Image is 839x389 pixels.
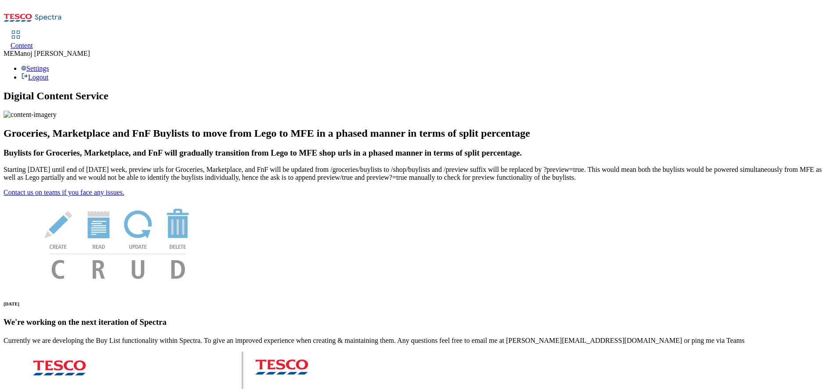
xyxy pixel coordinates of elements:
a: Contact us on teams if you face any issues. [4,189,124,196]
img: News Image [4,196,232,288]
img: content-imagery [4,111,57,119]
p: Starting [DATE] until end of [DATE] week, preview urls for Groceries, Marketplace, and FnF will b... [4,166,835,182]
a: Logout [21,73,48,81]
span: ME [4,50,14,57]
span: Content [11,42,33,49]
a: Content [11,31,33,50]
h3: We're working on the next iteration of Spectra [4,317,835,327]
h1: Digital Content Service [4,90,835,102]
p: Currently we are developing the Buy List functionality within Spectra. To give an improved experi... [4,337,835,345]
h6: [DATE] [4,301,835,306]
span: Manoj [PERSON_NAME] [14,50,90,57]
h3: Buylists for Groceries, Marketplace, and FnF will gradually transition from Lego to MFE shop urls... [4,148,835,158]
a: Settings [21,65,49,72]
h2: Groceries, Marketplace and FnF Buylists to move from Lego to MFE in a phased manner in terms of s... [4,127,835,139]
